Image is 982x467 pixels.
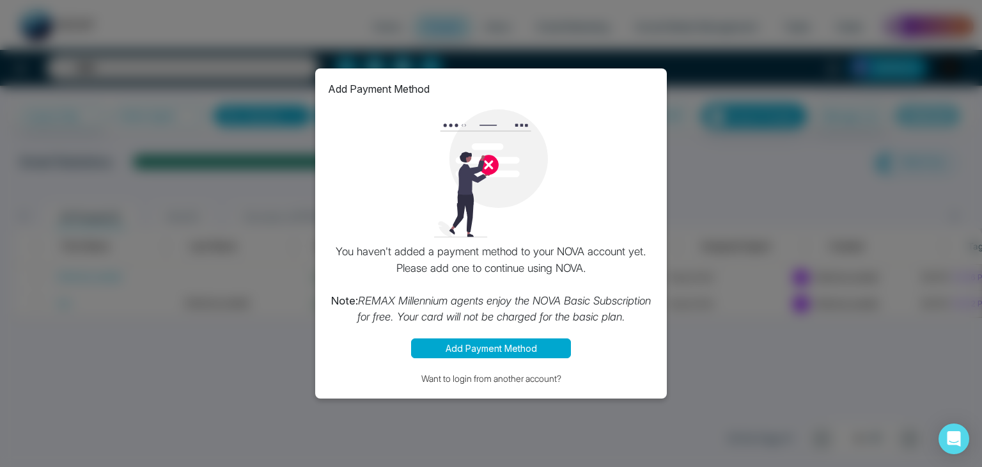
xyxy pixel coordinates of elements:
p: Add Payment Method [328,81,430,97]
i: REMAX Millennium agents enjoy the NOVA Basic Subscription for free. Your card will not be charged... [357,294,651,324]
div: Open Intercom Messenger [939,423,969,454]
button: Add Payment Method [411,338,571,358]
img: loading [427,109,555,237]
button: Want to login from another account? [328,371,654,386]
strong: Note: [331,294,358,307]
p: You haven't added a payment method to your NOVA account yet. Please add one to continue using NOVA. [328,244,654,326]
